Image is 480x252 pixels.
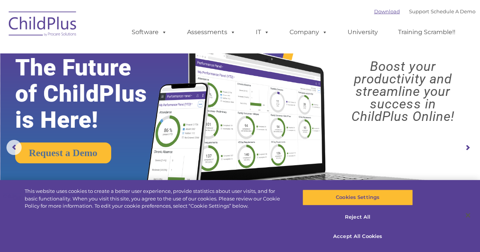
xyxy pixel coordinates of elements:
[302,229,413,244] button: Accept All Cookies
[374,8,400,14] a: Download
[5,6,81,44] img: ChildPlus by Procare Solutions
[15,55,168,133] rs-layer: The Future of ChildPlus is Here!
[248,25,277,40] a: IT
[15,142,111,163] a: Request a Demo
[124,25,175,40] a: Software
[302,189,413,205] button: Cookies Settings
[105,50,129,56] span: Last name
[431,8,475,14] a: Schedule A Demo
[25,188,288,210] div: This website uses cookies to create a better user experience, provide statistics about user visit...
[390,25,463,40] a: Training Scramble!!
[302,209,413,225] button: Reject All
[374,8,475,14] font: |
[460,207,476,224] button: Close
[105,81,138,87] span: Phone number
[340,25,386,40] a: University
[409,8,429,14] a: Support
[332,60,474,123] rs-layer: Boost your productivity and streamline your success in ChildPlus Online!
[282,25,335,40] a: Company
[179,25,243,40] a: Assessments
